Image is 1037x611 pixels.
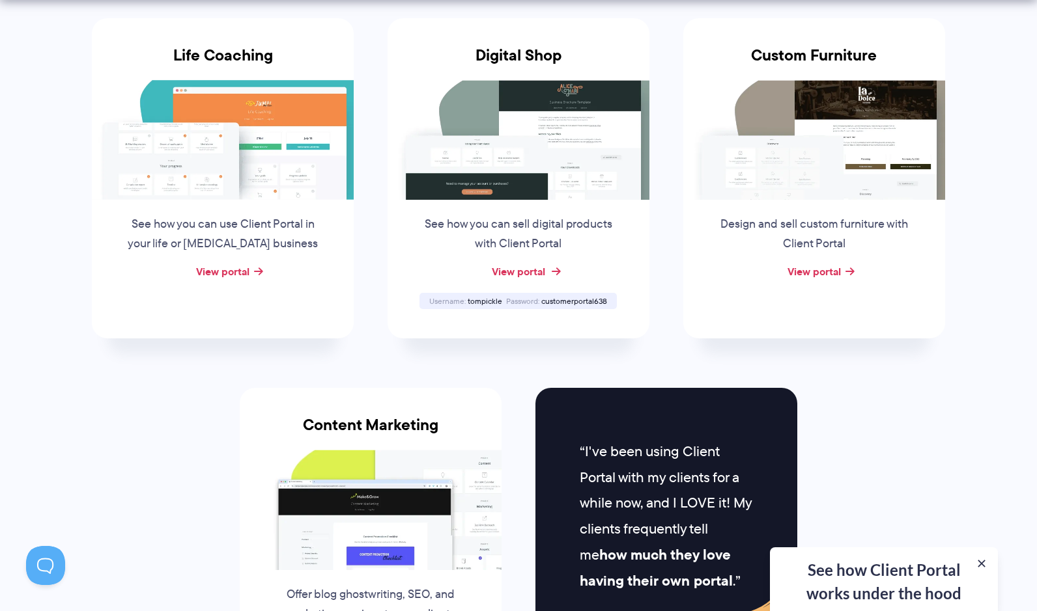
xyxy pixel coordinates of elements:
[715,215,913,254] p: Design and sell custom furniture with Client Portal
[541,295,607,306] span: customerportal638
[388,46,649,80] h3: Digital Shop
[124,215,322,254] p: See how you can use Client Portal in your life or [MEDICAL_DATA] business
[92,46,354,80] h3: Life Coaching
[580,544,733,591] strong: how much they love having their own portal
[506,295,539,306] span: Password
[788,264,841,279] a: View portal
[26,546,65,585] iframe: Toggle Customer Support
[240,416,502,450] h3: Content Marketing
[580,439,752,594] p: I've been using Client Portal with my clients for a while now, and I LOVE it! My clients frequent...
[683,46,945,80] h3: Custom Furniture
[419,215,618,254] p: See how you can sell digital products with Client Portal
[468,295,502,306] span: tompickle
[492,264,545,279] a: View portal
[196,264,249,279] a: View portal
[429,295,466,306] span: Username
